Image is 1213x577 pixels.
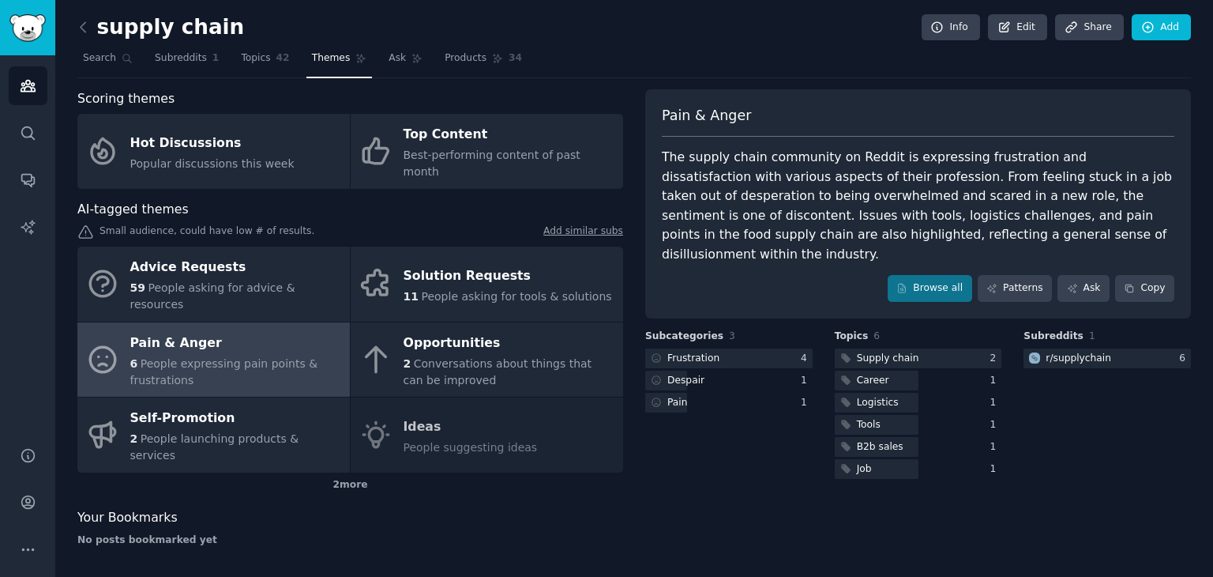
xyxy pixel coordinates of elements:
[77,46,138,78] a: Search
[77,473,623,498] div: 2 more
[276,51,290,66] span: 42
[77,224,623,241] div: Small audience, could have low # of results.
[990,374,1002,388] div: 1
[83,51,116,66] span: Search
[543,224,623,241] a: Add similar subs
[1023,349,1191,368] a: supplychainr/supplychain6
[130,281,295,311] span: People asking for advice & resources
[421,290,611,303] span: People asking for tools & solutions
[857,396,899,410] div: Logistics
[1132,14,1191,41] a: Add
[978,275,1052,302] a: Patterns
[130,130,295,156] div: Hot Discussions
[801,352,813,366] div: 4
[645,393,813,413] a: Pain1
[835,415,1002,435] a: Tools1
[835,459,1002,479] a: Job1
[729,330,735,341] span: 3
[235,46,295,78] a: Topics42
[645,330,723,344] span: Subcategories
[77,508,178,528] span: Your Bookmarks
[857,462,872,477] div: Job
[77,398,350,473] a: Self-Promotion2People launching products & services
[77,200,189,220] span: AI-tagged themes
[857,352,919,366] div: Supply chain
[922,14,980,41] a: Info
[77,15,244,40] h2: supply chain
[835,330,869,344] span: Topics
[667,396,688,410] div: Pain
[130,357,138,370] span: 6
[389,51,406,66] span: Ask
[1029,353,1040,364] img: supplychain
[1179,352,1191,366] div: 6
[130,255,342,281] div: Advice Requests
[149,46,224,78] a: Subreddits1
[509,51,522,66] span: 34
[9,14,46,42] img: GummySearch logo
[1057,275,1110,302] a: Ask
[857,374,889,388] div: Career
[212,51,220,66] span: 1
[801,374,813,388] div: 1
[404,263,612,288] div: Solution Requests
[130,330,342,356] div: Pain & Anger
[801,396,813,410] div: 1
[857,440,903,454] div: B2b sales
[404,290,419,303] span: 11
[990,352,1002,366] div: 2
[241,51,270,66] span: Topics
[130,406,342,432] div: Self-Promotion
[77,322,350,398] a: Pain & Anger6People expressing pain points & frustrations
[404,357,411,370] span: 2
[77,534,623,548] div: No posts bookmarked yet
[404,149,580,178] span: Best-performing content of past month
[888,275,972,302] a: Browse all
[667,374,704,388] div: Despair
[667,352,719,366] div: Frustration
[645,349,813,368] a: Frustration4
[988,14,1047,41] a: Edit
[130,432,138,445] span: 2
[404,123,615,148] div: Top Content
[1023,330,1083,344] span: Subreddits
[306,46,373,78] a: Themes
[312,51,351,66] span: Themes
[404,357,592,387] span: Conversations about things that can be improved
[1115,275,1174,302] button: Copy
[835,371,1002,390] a: Career1
[130,281,145,294] span: 59
[990,440,1002,454] div: 1
[351,114,623,189] a: Top ContentBest-performing content of past month
[990,396,1002,410] div: 1
[77,247,350,322] a: Advice Requests59People asking for advice & resources
[835,437,1002,457] a: B2b sales1
[1055,14,1123,41] a: Share
[662,106,751,126] span: Pain & Anger
[990,418,1002,432] div: 1
[383,46,428,78] a: Ask
[835,393,1002,413] a: Logistics1
[155,51,207,66] span: Subreddits
[130,157,295,170] span: Popular discussions this week
[662,148,1174,264] div: The supply chain community on Reddit is expressing frustration and dissatisfaction with various a...
[857,418,881,432] div: Tools
[404,330,615,356] div: Opportunities
[77,89,175,109] span: Scoring themes
[77,114,350,189] a: Hot DiscussionsPopular discussions this week
[351,322,623,398] a: Opportunities2Conversations about things that can be improved
[351,247,623,322] a: Solution Requests11People asking for tools & solutions
[1046,352,1111,366] div: r/ supplychain
[130,432,299,462] span: People launching products & services
[1089,330,1095,341] span: 1
[873,330,880,341] span: 6
[835,349,1002,368] a: Supply chain2
[645,371,813,390] a: Despair1
[990,462,1002,477] div: 1
[130,357,318,387] span: People expressing pain points & frustrations
[439,46,528,78] a: Products34
[445,51,486,66] span: Products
